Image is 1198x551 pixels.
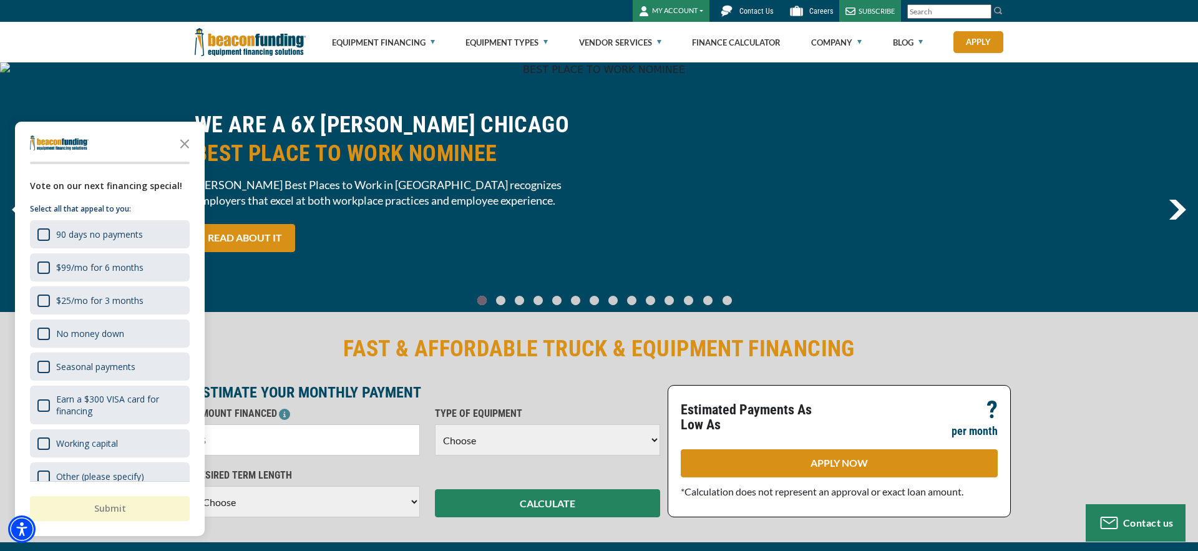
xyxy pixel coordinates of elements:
div: 90 days no payments [30,220,190,248]
a: next [1169,200,1186,220]
span: BEST PLACE TO WORK NOMINEE [195,139,592,168]
div: 90 days no payments [56,228,143,240]
span: [PERSON_NAME] Best Places to Work in [GEOGRAPHIC_DATA] recognizes employers that excel at both wo... [195,177,592,208]
a: Finance Calculator [692,22,781,62]
a: Go To Slide 5 [568,295,583,306]
button: Contact us [1086,504,1186,542]
div: Working capital [56,437,118,449]
a: Company [811,22,862,62]
span: Contact Us [739,7,773,16]
div: Accessibility Menu [8,515,36,543]
input: $ [195,424,420,456]
div: $25/mo for 3 months [56,295,144,306]
p: TYPE OF EQUIPMENT [435,406,660,421]
p: AMOUNT FINANCED [195,406,420,421]
img: Company logo [30,135,89,150]
a: Go To Slide 4 [549,295,564,306]
p: ESTIMATE YOUR MONTHLY PAYMENT [195,385,660,400]
a: Clear search text [978,7,988,17]
a: Blog [893,22,923,62]
span: *Calculation does not represent an approval or exact loan amount. [681,485,963,497]
a: Vendor Services [579,22,661,62]
a: Equipment Types [465,22,548,62]
a: Go To Slide 11 [681,295,696,306]
div: Other (please specify) [56,471,144,482]
h2: WE ARE A 6X [PERSON_NAME] CHICAGO [195,110,592,168]
a: Go To Slide 1 [493,295,508,306]
button: Submit [30,496,190,521]
a: Go To Slide 3 [530,295,545,306]
a: Go To Slide 10 [661,295,677,306]
div: Survey [15,122,205,536]
a: Go To Slide 8 [624,295,639,306]
a: Apply [953,31,1003,53]
a: Go To Slide 6 [587,295,601,306]
h2: FAST & AFFORDABLE TRUCK & EQUIPMENT FINANCING [195,334,1003,363]
div: Seasonal payments [56,361,135,373]
div: $25/mo for 3 months [30,286,190,315]
p: per month [952,424,998,439]
div: Seasonal payments [30,353,190,381]
div: Working capital [30,429,190,457]
input: Search [907,4,991,19]
div: $99/mo for 6 months [56,261,144,273]
div: No money down [56,328,124,339]
img: Left Navigator [12,200,29,220]
span: Careers [809,7,833,16]
img: Beacon Funding Corporation logo [195,22,306,62]
p: DESIRED TERM LENGTH [195,468,420,483]
a: Go To Slide 9 [643,295,658,306]
div: Vote on our next financing special! [30,179,190,193]
a: APPLY NOW [681,449,998,477]
p: Estimated Payments As Low As [681,402,832,432]
button: Close the survey [172,130,197,155]
a: Go To Slide 12 [700,295,716,306]
a: Go To Slide 7 [605,295,620,306]
a: Go To Slide 2 [512,295,527,306]
a: READ ABOUT IT [195,224,295,252]
p: Select all that appeal to you: [30,203,190,215]
a: Go To Slide 13 [719,295,735,306]
span: Contact us [1123,517,1174,529]
a: Equipment Financing [332,22,435,62]
div: Other (please specify) [30,462,190,490]
div: No money down [30,319,190,348]
a: previous [12,200,29,220]
button: CALCULATE [435,489,660,517]
div: Earn a $300 VISA card for financing [56,393,182,417]
div: Earn a $300 VISA card for financing [30,386,190,424]
p: ? [986,402,998,417]
a: Go To Slide 0 [474,295,489,306]
img: Search [993,6,1003,16]
div: $99/mo for 6 months [30,253,190,281]
img: Right Navigator [1169,200,1186,220]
